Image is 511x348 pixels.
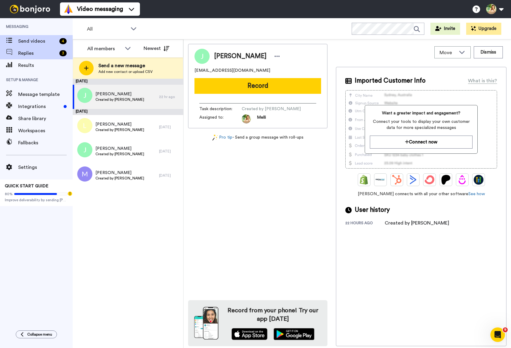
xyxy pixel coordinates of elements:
[199,106,242,112] span: Task description :
[159,125,180,130] div: [DATE]
[408,175,418,185] img: ActiveCampaign
[359,175,369,185] img: Shopify
[242,106,301,112] span: Created by [PERSON_NAME]
[468,192,485,196] a: See how
[18,115,73,122] span: Share library
[7,5,53,13] img: bj-logo-header-white.svg
[370,119,473,131] span: Connect your tools to display your own customer data for more specialized messages
[5,184,48,188] span: QUICK START GUIDE
[490,327,505,342] iframe: Intercom live chat
[18,127,73,134] span: Workspaces
[199,114,242,123] span: Assigned to:
[274,328,314,340] img: playstore
[194,49,210,64] img: Image of Jen
[18,50,57,57] span: Replies
[95,176,144,181] span: Created by [PERSON_NAME]
[87,25,128,33] span: All
[59,50,67,56] div: 3
[214,52,267,61] span: [PERSON_NAME]
[231,328,267,340] img: appstore
[18,103,61,110] span: Integrations
[159,173,180,178] div: [DATE]
[73,79,183,85] div: [DATE]
[376,175,385,185] img: Ontraport
[503,327,508,332] span: 9
[98,69,153,74] span: Add new contact or upload CSV
[5,192,13,196] span: 80%
[474,175,483,185] img: GoHighLevel
[355,205,390,215] span: User history
[466,23,501,35] button: Upgrade
[345,191,497,197] span: [PERSON_NAME] connects with all your other software
[18,164,73,171] span: Settings
[98,62,153,69] span: Send a new message
[64,4,73,14] img: vm-color.svg
[441,175,451,185] img: Patreon
[159,149,180,154] div: [DATE]
[224,306,321,323] h4: Record from your phone! Try our app [DATE]
[212,134,218,141] img: magic-wand.svg
[77,142,92,157] img: j.png
[95,170,144,176] span: [PERSON_NAME]
[73,109,183,115] div: [DATE]
[77,5,123,13] span: Video messaging
[212,134,232,141] a: Pro tip
[18,139,73,146] span: Fallbacks
[95,97,144,102] span: Created by [PERSON_NAME]
[370,136,473,149] button: Connect now
[194,307,218,340] img: download
[194,78,321,94] button: Record
[242,114,251,123] img: 815f55b4-c7e2-435d-8cf4-d778ccc9db85-1666750680.jpg
[95,146,144,152] span: [PERSON_NAME]
[257,114,266,123] span: Melli
[430,23,460,35] button: Invite
[5,198,68,202] span: Improve deliverability by sending [PERSON_NAME]’s from your own email
[77,118,92,133] img: l.png
[440,49,456,56] span: Move
[87,45,122,52] div: All members
[27,332,52,337] span: Collapse menu
[194,67,270,74] span: [EMAIL_ADDRESS][DOMAIN_NAME]
[67,191,73,196] div: Tooltip anchor
[385,219,449,227] div: Created by [PERSON_NAME]
[425,175,434,185] img: ConvertKit
[95,91,144,97] span: [PERSON_NAME]
[18,38,57,45] span: Send videos
[345,221,385,227] div: 22 hours ago
[457,175,467,185] img: Drip
[77,166,92,182] img: m.png
[18,62,73,69] span: Results
[474,46,503,58] button: Dismiss
[392,175,402,185] img: Hubspot
[370,110,473,116] span: Want a greater impact and engagement?
[77,88,92,103] img: j.png
[95,127,144,132] span: Created by [PERSON_NAME]
[95,152,144,156] span: Created by [PERSON_NAME]
[59,38,67,44] div: 4
[139,42,174,54] button: Newest
[16,330,57,338] button: Collapse menu
[188,134,327,141] div: - Send a group message with roll-ups
[18,91,73,98] span: Message template
[95,121,144,127] span: [PERSON_NAME]
[355,76,426,85] span: Imported Customer Info
[468,77,497,84] div: What is this?
[159,94,180,99] div: 22 hr ago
